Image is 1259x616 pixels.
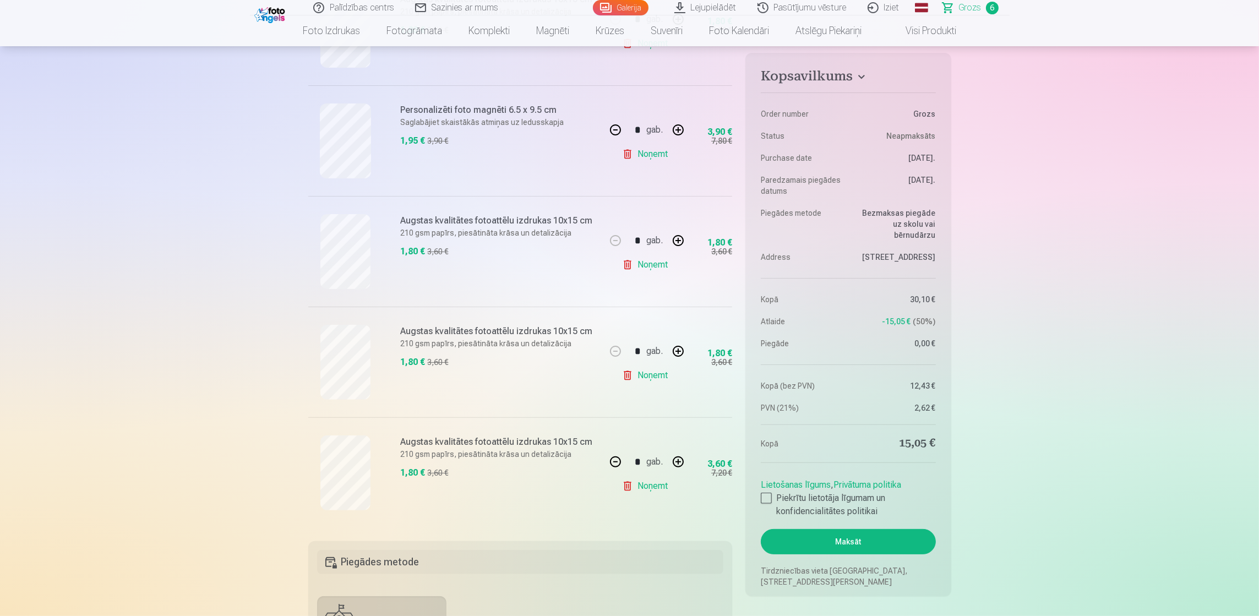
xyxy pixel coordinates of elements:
[761,529,935,554] button: Maksāt
[761,316,843,327] dt: Atlaide
[761,565,935,587] p: Tirdzniecības vieta [GEOGRAPHIC_DATA], [STREET_ADDRESS][PERSON_NAME]
[833,479,901,490] a: Privātuma politika
[854,175,936,197] dd: [DATE].
[913,316,936,327] span: 50 %
[854,108,936,119] dd: Grozs
[711,357,732,368] div: 3,60 €
[887,130,936,141] span: Neapmaksāts
[761,108,843,119] dt: Order number
[854,436,936,451] dd: 15,05 €
[317,550,724,574] h5: Piegādes metode
[761,152,843,163] dt: Purchase date
[761,338,843,349] dt: Piegāde
[622,475,672,497] a: Noņemt
[711,246,732,257] div: 3,60 €
[854,252,936,263] dd: [STREET_ADDRESS]
[707,461,732,467] div: 3,60 €
[401,103,599,117] h6: Personalizēti foto magnēti 6.5 x 9.5 cm
[455,15,523,46] a: Komplekti
[854,208,936,241] dd: Bezmaksas piegāde uz skolu vai bērnudārzu
[401,356,426,369] div: 1,80 €
[582,15,637,46] a: Krūzes
[761,130,843,141] dt: Status
[761,380,843,391] dt: Kopā (bez PVN)
[696,15,782,46] a: Foto kalendāri
[401,134,426,148] div: 1,95 €
[373,15,455,46] a: Fotogrāmata
[707,129,732,135] div: 3,90 €
[707,239,732,246] div: 1,80 €
[959,1,982,14] span: Grozs
[646,117,663,143] div: gab.
[401,227,599,238] p: 210 gsm papīrs, piesātināta krāsa un detalizācija
[782,15,875,46] a: Atslēgu piekariņi
[761,492,935,518] label: Piekrītu lietotāja līgumam un konfidencialitātes politikai
[761,474,935,518] div: ,
[986,2,999,14] span: 6
[428,246,449,257] div: 3,60 €
[401,214,599,227] h6: Augstas kvalitātes fotoattēlu izdrukas 10x15 cm
[401,338,599,349] p: 210 gsm papīrs, piesātināta krāsa un detalizācija
[622,254,672,276] a: Noņemt
[875,15,969,46] a: Visi produkti
[761,252,843,263] dt: Address
[761,208,843,241] dt: Piegādes metode
[428,467,449,478] div: 3,60 €
[401,449,599,460] p: 210 gsm papīrs, piesātināta krāsa un detalizācija
[854,402,936,413] dd: 2,62 €
[428,135,449,146] div: 3,90 €
[761,436,843,451] dt: Kopā
[854,152,936,163] dd: [DATE].
[854,294,936,305] dd: 30,10 €
[707,350,732,357] div: 1,80 €
[401,466,426,479] div: 1,80 €
[290,15,373,46] a: Foto izdrukas
[254,4,288,23] img: /fa1
[854,380,936,391] dd: 12,43 €
[882,316,911,327] span: -15,05 €
[761,175,843,197] dt: Paredzamais piegādes datums
[854,338,936,349] dd: 0,00 €
[646,449,663,475] div: gab.
[761,294,843,305] dt: Kopā
[401,245,426,258] div: 1,80 €
[401,117,599,128] p: Saglabājiet skaistākās atmiņas uz ledusskapja
[523,15,582,46] a: Magnēti
[401,325,599,338] h6: Augstas kvalitātes fotoattēlu izdrukas 10x15 cm
[711,135,732,146] div: 7,80 €
[646,227,663,254] div: gab.
[637,15,696,46] a: Suvenīri
[428,357,449,368] div: 3,60 €
[761,68,935,88] button: Kopsavilkums
[401,435,599,449] h6: Augstas kvalitātes fotoattēlu izdrukas 10x15 cm
[622,143,672,165] a: Noņemt
[646,338,663,364] div: gab.
[761,402,843,413] dt: PVN (21%)
[711,467,732,478] div: 7,20 €
[761,479,831,490] a: Lietošanas līgums
[622,364,672,386] a: Noņemt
